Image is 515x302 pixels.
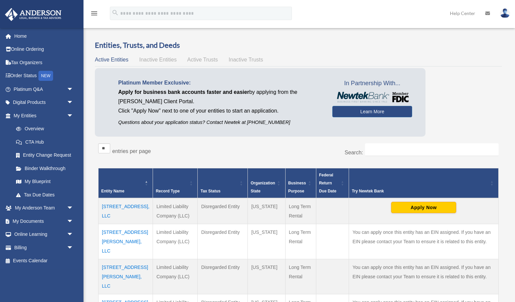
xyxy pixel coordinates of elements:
[99,224,153,259] td: [STREET_ADDRESS][PERSON_NAME], LLC
[316,168,349,198] th: Federal Return Due Date: Activate to sort
[67,83,80,96] span: arrow_drop_down
[391,202,456,213] button: Apply Now
[9,175,80,188] a: My Blueprint
[349,259,499,294] td: You can apply once this entity has an EIN assigned. If you have an EIN please contact your Team t...
[198,198,248,224] td: Disregarded Entity
[248,168,285,198] th: Organization State: Activate to sort
[118,89,249,95] span: Apply for business bank accounts faster and easier
[285,198,316,224] td: Long Term Rental
[5,56,83,69] a: Tax Organizers
[139,57,177,62] span: Inactive Entities
[5,241,83,254] a: Billingarrow_drop_down
[9,162,80,175] a: Binder Walkthrough
[5,228,83,241] a: Online Learningarrow_drop_down
[336,92,409,103] img: NewtekBankLogoSM.png
[90,9,98,17] i: menu
[5,214,83,228] a: My Documentsarrow_drop_down
[99,198,153,224] td: [STREET_ADDRESS], LLC
[99,168,153,198] th: Entity Name: Activate to invert sorting
[288,181,306,193] span: Business Purpose
[319,173,336,193] span: Federal Return Due Date
[250,181,275,193] span: Organization State
[9,188,80,201] a: Tax Due Dates
[153,259,198,294] td: Limited Liability Company (LLC)
[118,106,322,116] p: Click "Apply Now" next to one of your entities to start an application.
[9,122,77,136] a: Overview
[67,214,80,228] span: arrow_drop_down
[67,228,80,242] span: arrow_drop_down
[248,259,285,294] td: [US_STATE]
[332,78,412,89] span: In Partnership With...
[90,12,98,17] a: menu
[248,198,285,224] td: [US_STATE]
[5,201,83,215] a: My Anderson Teamarrow_drop_down
[5,109,80,122] a: My Entitiesarrow_drop_down
[349,224,499,259] td: You can apply once this entity has an EIN assigned. If you have an EIN please contact your Team t...
[118,88,322,106] p: by applying from the [PERSON_NAME] Client Portal.
[153,168,198,198] th: Record Type: Activate to sort
[5,254,83,268] a: Events Calendar
[112,9,119,16] i: search
[95,57,128,62] span: Active Entities
[67,96,80,110] span: arrow_drop_down
[285,259,316,294] td: Long Term Rental
[5,96,83,109] a: Digital Productsarrow_drop_down
[67,201,80,215] span: arrow_drop_down
[101,189,124,193] span: Entity Name
[285,168,316,198] th: Business Purpose: Activate to sort
[332,106,412,117] a: Learn More
[229,57,263,62] span: Inactive Trusts
[95,40,502,50] h3: Entities, Trusts, and Deeds
[38,71,53,81] div: NEW
[67,109,80,123] span: arrow_drop_down
[349,168,499,198] th: Try Newtek Bank : Activate to sort
[345,150,363,155] label: Search:
[500,8,510,18] img: User Pic
[156,189,180,193] span: Record Type
[200,189,220,193] span: Tax Status
[352,187,488,195] div: Try Newtek Bank
[118,78,322,88] p: Platinum Member Exclusive:
[153,224,198,259] td: Limited Liability Company (LLC)
[187,57,218,62] span: Active Trusts
[198,224,248,259] td: Disregarded Entity
[5,43,83,56] a: Online Ordering
[3,8,63,21] img: Anderson Advisors Platinum Portal
[5,29,83,43] a: Home
[285,224,316,259] td: Long Term Rental
[99,259,153,294] td: [STREET_ADDRESS][PERSON_NAME], LLC
[5,83,83,96] a: Platinum Q&Aarrow_drop_down
[9,149,80,162] a: Entity Change Request
[198,259,248,294] td: Disregarded Entity
[67,241,80,255] span: arrow_drop_down
[248,224,285,259] td: [US_STATE]
[5,69,83,83] a: Order StatusNEW
[198,168,248,198] th: Tax Status: Activate to sort
[153,198,198,224] td: Limited Liability Company (LLC)
[9,135,80,149] a: CTA Hub
[112,148,151,154] label: entries per page
[118,118,322,127] p: Questions about your application status? Contact Newtek at [PHONE_NUMBER]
